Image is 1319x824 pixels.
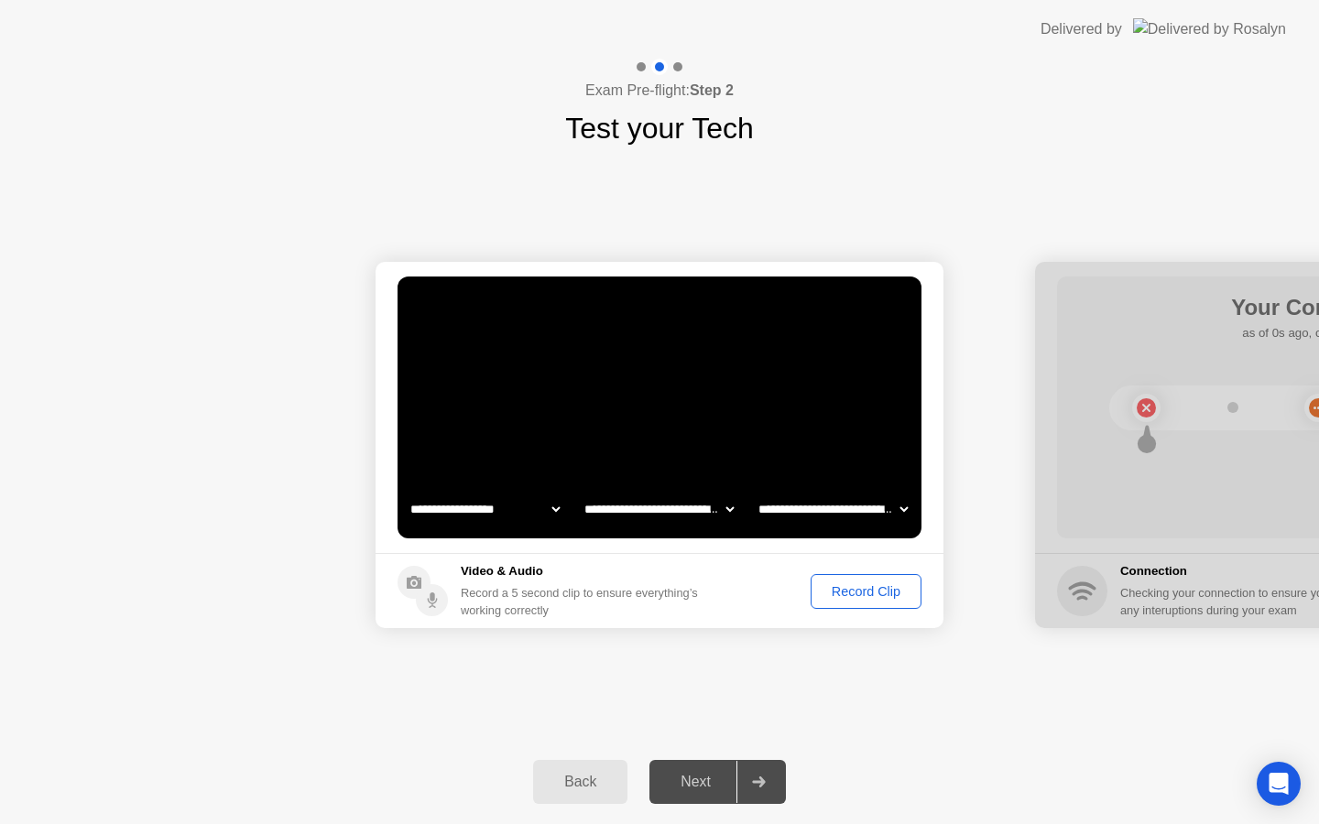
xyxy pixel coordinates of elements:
[539,774,622,790] div: Back
[811,574,921,609] button: Record Clip
[817,584,915,599] div: Record Clip
[690,82,734,98] b: Step 2
[755,491,911,527] select: Available microphones
[581,491,737,527] select: Available speakers
[585,80,734,102] h4: Exam Pre-flight:
[1257,762,1301,806] div: Open Intercom Messenger
[407,491,563,527] select: Available cameras
[655,774,736,790] div: Next
[461,584,705,619] div: Record a 5 second clip to ensure everything’s working correctly
[461,562,705,580] h5: Video & Audio
[649,760,786,804] button: Next
[1133,18,1286,39] img: Delivered by Rosalyn
[565,106,754,150] h1: Test your Tech
[1041,18,1122,40] div: Delivered by
[533,760,627,804] button: Back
